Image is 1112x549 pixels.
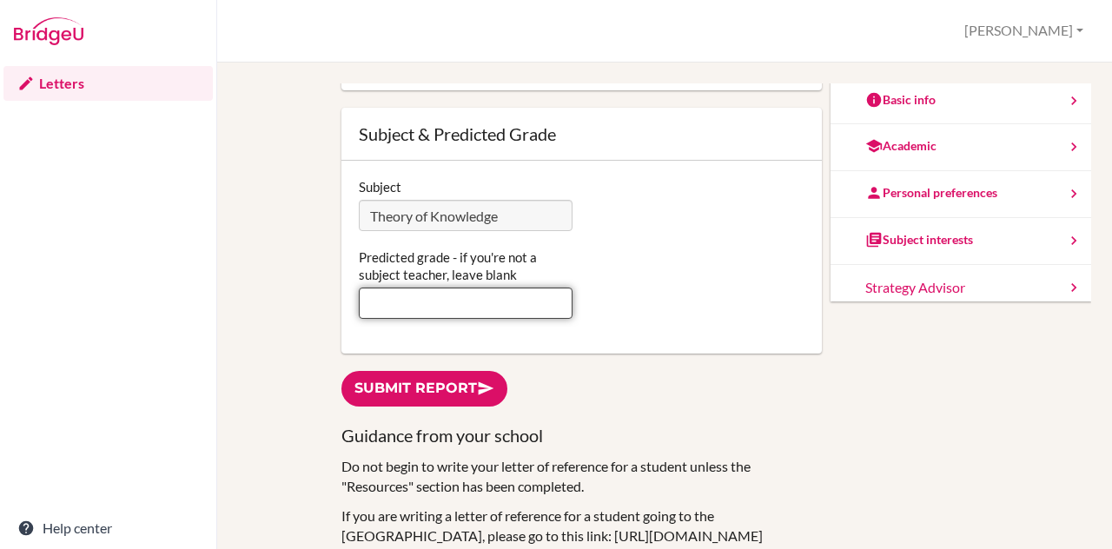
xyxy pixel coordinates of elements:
h3: Guidance from your school [341,424,823,447]
a: Personal preferences [831,171,1091,218]
div: Subject interests [865,231,973,248]
label: Subject [359,178,401,195]
label: Predicted grade - if you're not a subject teacher, leave blank [359,248,573,283]
p: If you are writing a letter of reference for a student going to the [GEOGRAPHIC_DATA], please go ... [341,506,823,546]
a: Help center [3,511,213,546]
a: Letters [3,66,213,101]
a: Subject interests [831,218,1091,265]
a: Academic [831,124,1091,171]
a: Basic info [831,78,1091,125]
div: Personal preferences [865,184,997,202]
div: Subject & Predicted Grade [359,125,805,142]
button: [PERSON_NAME] [956,15,1091,47]
div: Basic info [865,91,936,109]
p: Do not begin to write your letter of reference for a student unless the "Resources" section has b... [341,457,823,497]
div: Academic [865,137,937,155]
img: Bridge-U [14,17,83,45]
a: Strategy Advisor [831,265,1091,312]
a: Submit report [341,371,507,407]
